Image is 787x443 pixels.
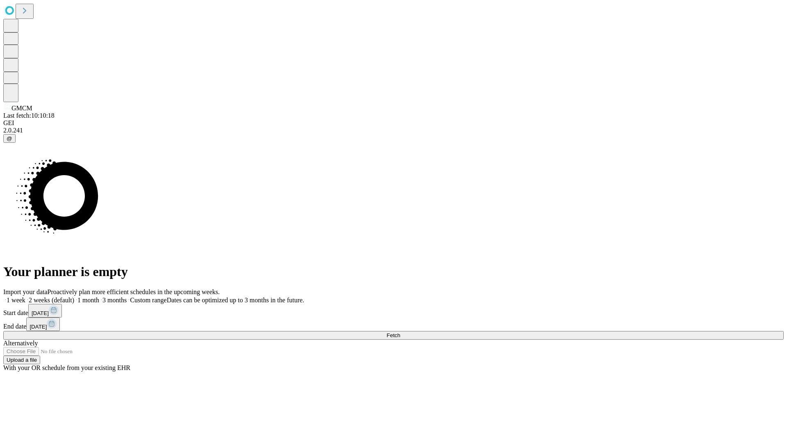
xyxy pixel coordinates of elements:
[32,310,49,316] span: [DATE]
[130,297,166,304] span: Custom range
[3,127,784,134] div: 2.0.241
[3,317,784,331] div: End date
[387,332,400,338] span: Fetch
[3,331,784,340] button: Fetch
[3,288,48,295] span: Import your data
[48,288,220,295] span: Proactively plan more efficient schedules in the upcoming weeks.
[28,304,62,317] button: [DATE]
[3,340,38,347] span: Alternatively
[26,317,60,331] button: [DATE]
[77,297,99,304] span: 1 month
[3,264,784,279] h1: Your planner is empty
[3,119,784,127] div: GEI
[7,297,25,304] span: 1 week
[102,297,127,304] span: 3 months
[30,324,47,330] span: [DATE]
[29,297,74,304] span: 2 weeks (default)
[7,135,12,142] span: @
[3,304,784,317] div: Start date
[3,356,40,364] button: Upload a file
[3,364,130,371] span: With your OR schedule from your existing EHR
[3,134,16,143] button: @
[11,105,32,112] span: GMCM
[167,297,304,304] span: Dates can be optimized up to 3 months in the future.
[3,112,55,119] span: Last fetch: 10:10:18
